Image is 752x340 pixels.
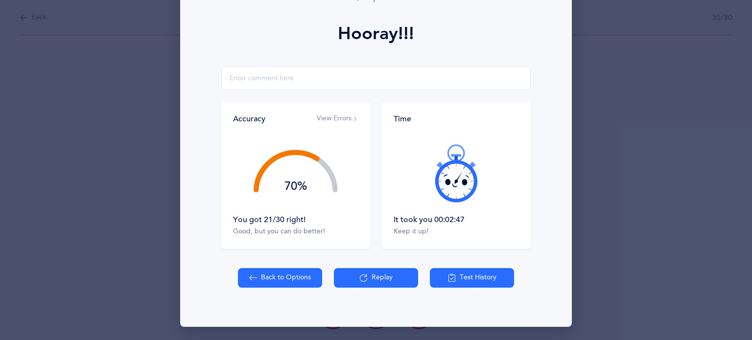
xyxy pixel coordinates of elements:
div: It took you 00:02:47 [394,214,519,225]
div: Hooray!!! [338,21,414,47]
button: Back to Options [238,268,322,288]
div: Good, but you can do better! [233,227,358,237]
div: You got 21/30 right! [233,214,358,225]
input: Enter comment here [221,67,531,90]
button: View Errors [317,114,358,124]
button: Test History [430,268,514,288]
div: 70% [254,181,338,192]
button: Replay [334,268,418,288]
div: Keep it up! [394,227,519,237]
div: Time [394,113,519,124]
div: Accuracy [233,113,265,124]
